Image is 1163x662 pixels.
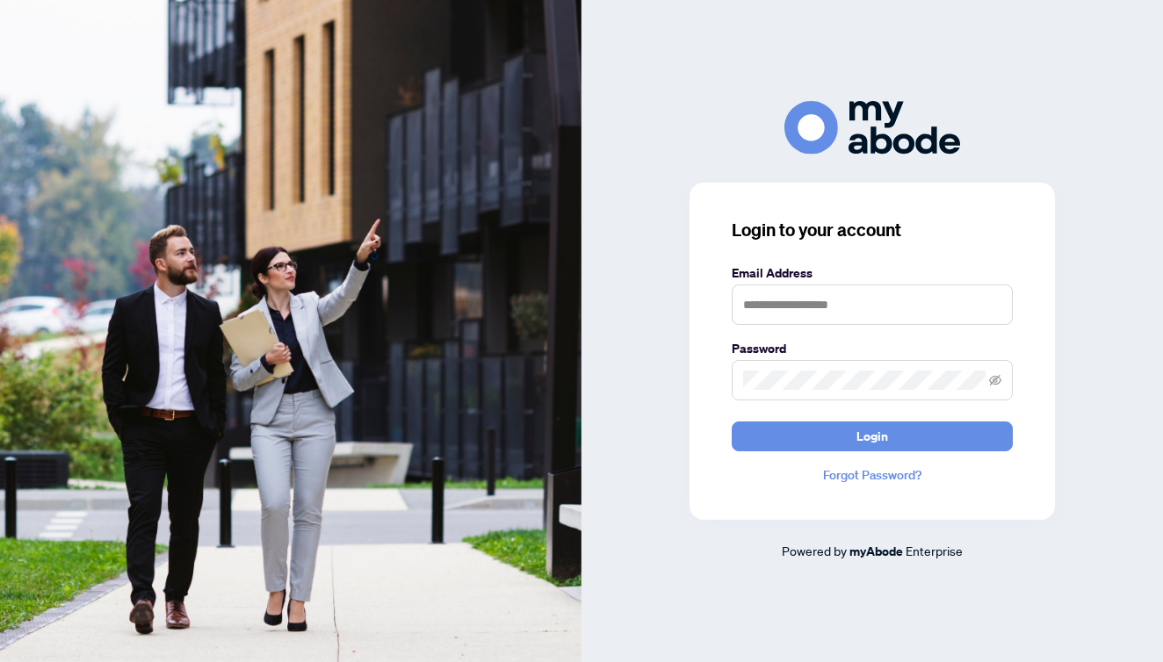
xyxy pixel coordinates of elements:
[856,422,888,450] span: Login
[849,542,903,561] a: myAbode
[732,218,1013,242] h3: Login to your account
[732,465,1013,485] a: Forgot Password?
[732,421,1013,451] button: Login
[989,374,1001,386] span: eye-invisible
[732,339,1013,358] label: Password
[732,263,1013,283] label: Email Address
[906,543,963,558] span: Enterprise
[784,101,960,155] img: ma-logo
[782,543,847,558] span: Powered by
